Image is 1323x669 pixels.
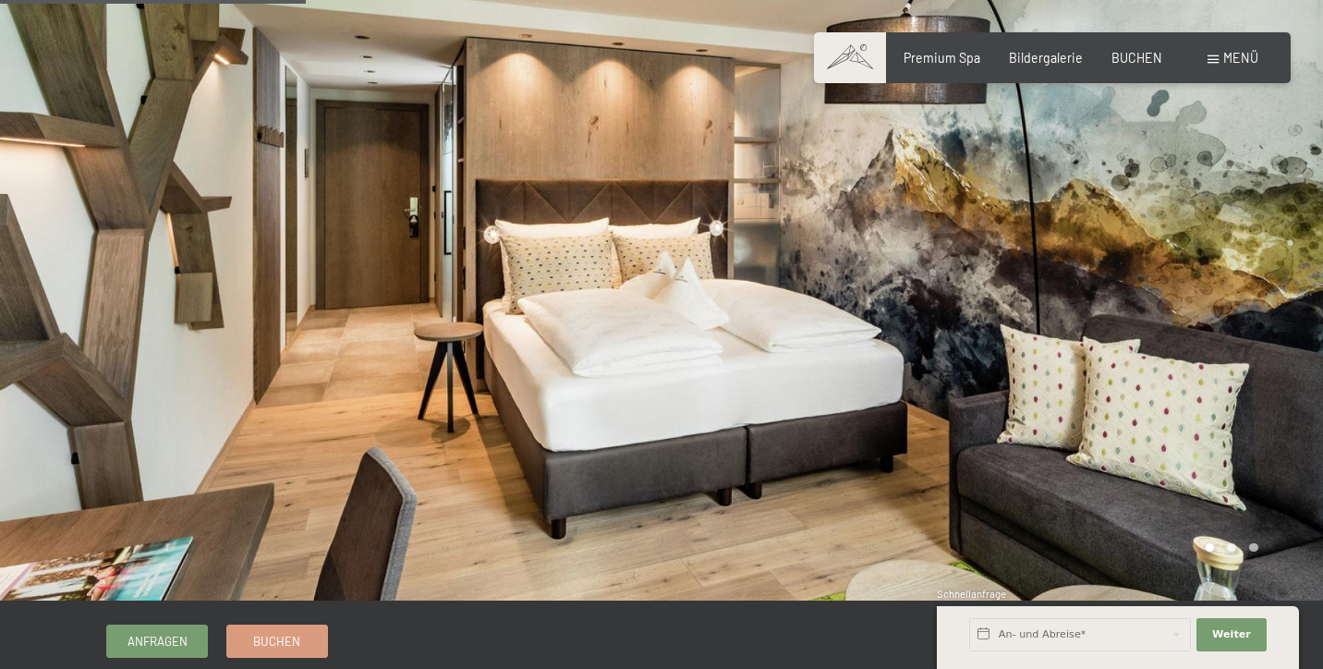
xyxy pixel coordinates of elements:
span: Buchen [253,633,300,650]
span: Schnellanfrage [937,588,1006,600]
a: Buchen [227,626,327,656]
a: Bildergalerie [1009,50,1083,66]
span: Menü [1223,50,1258,66]
a: BUCHEN [1111,50,1162,66]
a: Premium Spa [904,50,980,66]
button: Weiter [1196,618,1267,651]
span: Weiter [1212,627,1251,642]
span: Anfragen [127,633,188,650]
a: Anfragen [107,626,207,656]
